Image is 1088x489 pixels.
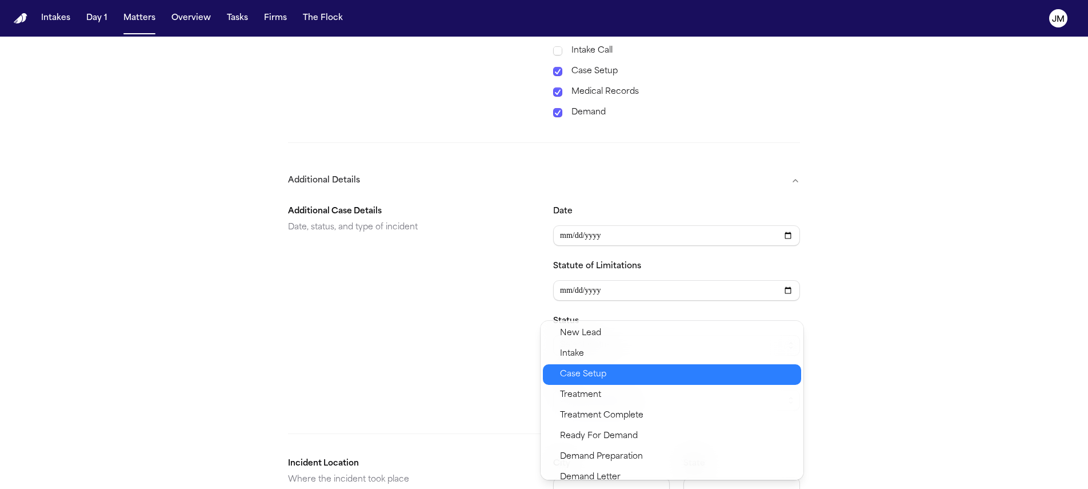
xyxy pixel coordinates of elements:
[560,327,601,340] span: New Lead
[560,347,584,361] span: Intake
[541,321,803,480] div: Select status
[560,471,621,484] span: Demand Letter
[560,450,643,464] span: Demand Preparation
[560,409,643,423] span: Treatment Complete
[560,430,638,443] span: Ready For Demand
[560,368,606,381] span: Case Setup
[560,388,601,402] span: Treatment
